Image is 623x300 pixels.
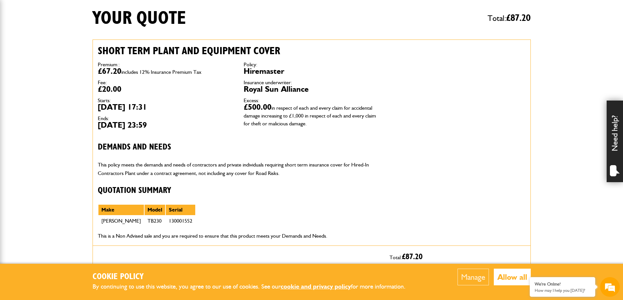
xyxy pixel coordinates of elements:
[121,69,201,75] span: includes 12% Insurance Premium Tax
[244,105,376,127] span: in respect of each and every claim for accidental damage increasing to £1,000 in respect of each ...
[494,269,531,285] button: Allow all
[165,204,196,215] th: Serial
[458,269,489,285] button: Manage
[93,8,186,29] h1: Your quote
[535,288,590,293] p: How may I help you today?
[98,232,380,240] p: This is a Non Advised sale and you are required to ensure that this product meets your Demands an...
[93,282,416,292] p: By continuing to use this website, you agree to our use of cookies. See our for more information.
[244,67,380,75] dd: Hiremaster
[98,62,234,67] dt: Premium::
[244,62,380,67] dt: Policy:
[98,142,380,152] h3: Demands and needs
[607,101,623,182] div: Need help?
[98,121,234,129] dd: [DATE] 23:59
[402,253,423,261] span: £
[281,283,351,290] a: cookie and privacy policy
[98,85,234,93] dd: £20.00
[98,215,144,227] td: [PERSON_NAME]
[93,272,416,282] h2: Cookie Policy
[144,215,165,227] td: TB230
[244,80,380,85] dt: Insurance underwriter:
[165,215,196,227] td: 130001552
[244,98,380,103] dt: Excess:
[535,281,590,287] div: We're Online!
[98,98,234,103] dt: Starts:
[98,103,234,111] dd: [DATE] 17:31
[506,13,531,23] span: £
[98,204,144,215] th: Make
[244,85,380,93] dd: Royal Sun Alliance
[144,204,165,215] th: Model
[98,186,380,196] h3: Quotation Summary
[98,161,380,177] p: This policy meets the demands and needs of contractors and private individuals requiring short te...
[98,45,380,57] h2: Short term plant and equipment cover
[244,103,380,127] dd: £500.00
[98,116,234,121] dt: Ends:
[98,67,234,75] dd: £67.20
[98,80,234,85] dt: Fee:
[511,13,531,23] span: 87.20
[406,253,423,261] span: 87.20
[488,11,531,26] span: Total:
[389,251,526,263] p: Total:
